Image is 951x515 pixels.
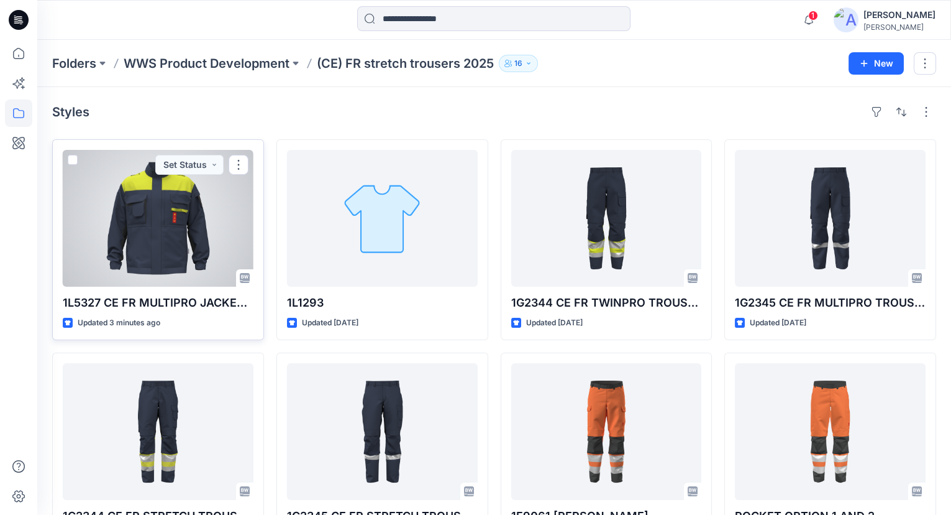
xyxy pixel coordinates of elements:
[808,11,818,21] span: 1
[863,22,935,32] div: [PERSON_NAME]
[52,55,96,72] a: Folders
[511,294,702,312] p: 1G2344 CE FR TWINPRO TROUSERS NAVY M
[499,55,538,72] button: 16
[863,7,935,22] div: [PERSON_NAME]
[735,150,926,287] a: 1G2345 CE FR MULTIPRO TROUSERS M NAVY
[124,55,289,72] a: WWS Product Development
[735,363,926,500] a: POCKET OPTION 1 AND 2
[302,317,358,330] p: Updated [DATE]
[317,55,494,72] p: (CE) FR stretch trousers 2025
[287,363,478,500] a: 1G2345 CE FR STRETCH TROUSERS MULTIPRO
[514,57,522,70] p: 16
[750,317,806,330] p: Updated [DATE]
[735,294,926,312] p: 1G2345 CE FR MULTIPRO TROUSERS M NAVY
[63,363,253,500] a: 1G2344 CE FR STRETCH TROUSERS TWINPRO
[834,7,858,32] img: avatar
[78,317,160,330] p: Updated 3 minutes ago
[63,294,253,312] p: 1L5327 CE FR MULTIPRO JACKET NAVY
[287,150,478,287] a: 1L1293
[52,104,89,119] h4: Styles
[511,150,702,287] a: 1G2344 CE FR TWINPRO TROUSERS NAVY M
[511,363,702,500] a: 1F9061 FARON
[287,294,478,312] p: 1L1293
[526,317,583,330] p: Updated [DATE]
[63,150,253,287] a: 1L5327 CE FR MULTIPRO JACKET NAVY
[849,52,904,75] button: New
